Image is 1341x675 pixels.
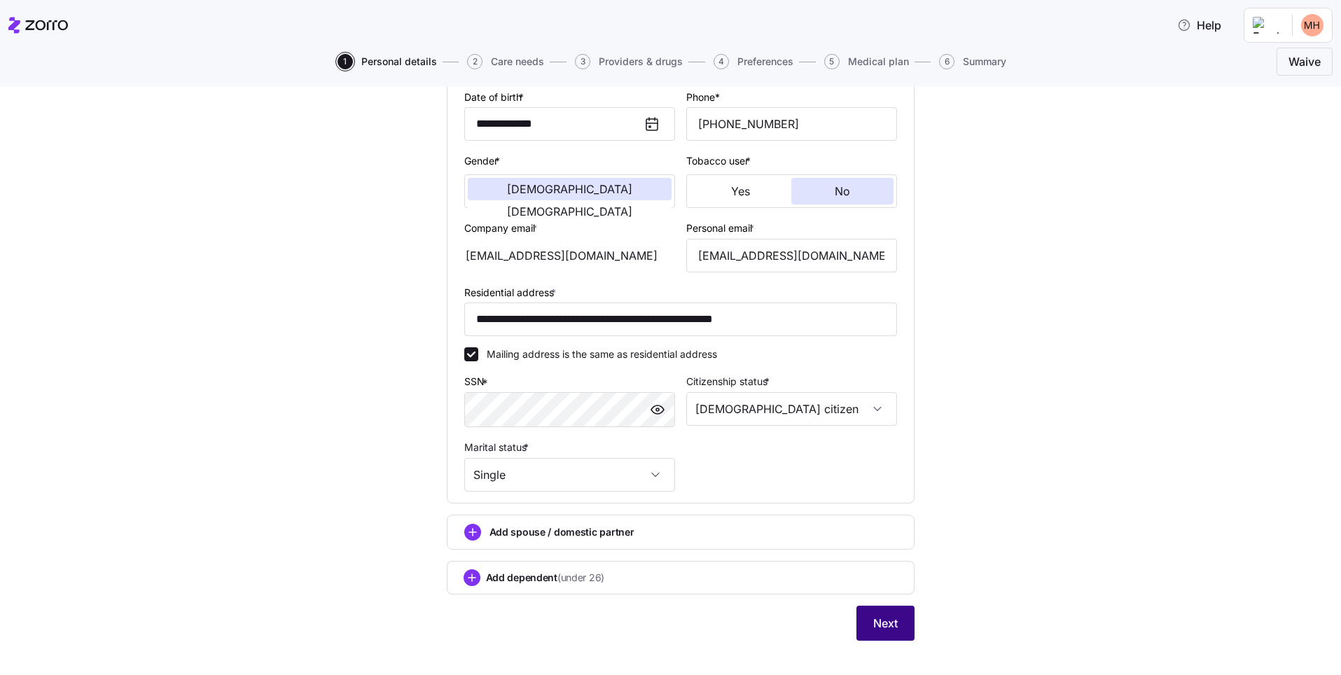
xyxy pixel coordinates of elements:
span: Help [1177,17,1221,34]
span: Add dependent [486,571,605,585]
svg: add icon [464,569,480,586]
img: Employer logo [1253,17,1281,34]
svg: add icon [464,524,481,541]
span: [DEMOGRAPHIC_DATA] [507,206,632,217]
span: Yes [731,186,750,197]
span: No [835,186,850,197]
label: Company email [464,221,540,236]
label: Phone* [686,90,720,105]
a: 1Personal details [335,54,437,69]
label: SSN [464,374,491,389]
button: 4Preferences [714,54,793,69]
span: 6 [939,54,954,69]
span: 2 [467,54,482,69]
label: Mailing address is the same as residential address [478,347,717,361]
span: 1 [338,54,353,69]
span: 5 [824,54,840,69]
span: Summary [963,57,1006,67]
button: 6Summary [939,54,1006,69]
button: Help [1166,11,1232,39]
button: 5Medical plan [824,54,909,69]
button: Waive [1277,48,1333,76]
span: Personal details [361,57,437,67]
span: 3 [575,54,590,69]
span: Medical plan [848,57,909,67]
span: Next [873,615,898,632]
button: 1Personal details [338,54,437,69]
label: Residential address [464,285,559,300]
label: Marital status [464,440,531,455]
input: Select marital status [464,458,675,492]
input: Phone [686,107,897,141]
span: Providers & drugs [599,57,683,67]
button: 3Providers & drugs [575,54,683,69]
img: eb20002412f53a37ea63c43f96b16cab [1301,14,1323,36]
span: [DEMOGRAPHIC_DATA] [507,183,632,195]
input: Select citizenship status [686,392,897,426]
span: Add spouse / domestic partner [489,525,634,539]
button: Next [856,606,915,641]
span: Care needs [491,57,544,67]
label: Gender [464,153,503,169]
span: Waive [1288,53,1321,70]
label: Date of birth [464,90,527,105]
button: 2Care needs [467,54,544,69]
label: Personal email [686,221,757,236]
span: 4 [714,54,729,69]
span: Preferences [737,57,793,67]
input: Email [686,239,897,272]
span: (under 26) [557,571,604,585]
label: Tobacco user [686,153,753,169]
label: Citizenship status [686,374,772,389]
